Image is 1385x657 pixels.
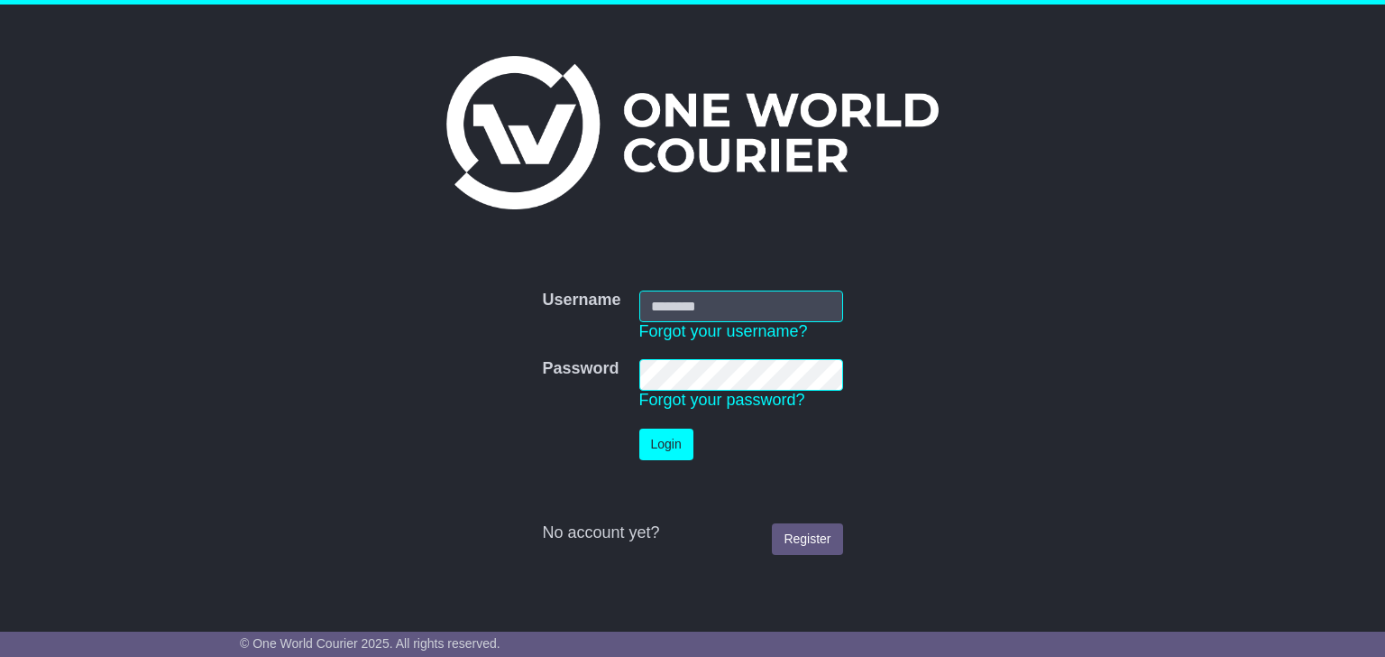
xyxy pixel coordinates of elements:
[639,391,805,409] a: Forgot your password?
[772,523,842,555] a: Register
[542,523,842,543] div: No account yet?
[446,56,939,209] img: One World
[542,359,619,379] label: Password
[639,322,808,340] a: Forgot your username?
[639,429,693,460] button: Login
[542,291,620,310] label: Username
[240,636,500,651] span: © One World Courier 2025. All rights reserved.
